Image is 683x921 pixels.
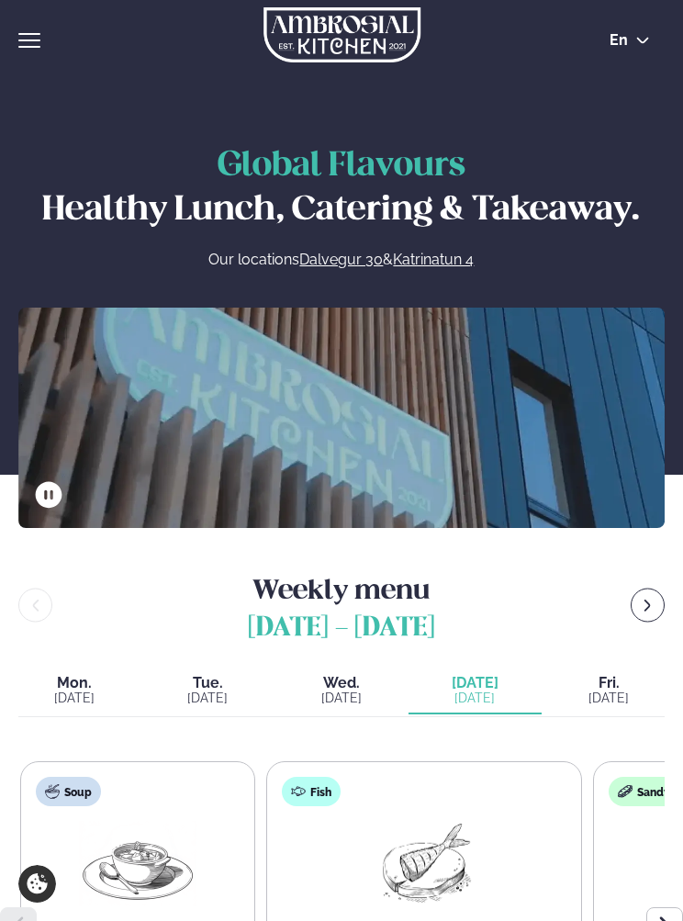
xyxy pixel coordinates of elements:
[282,777,341,806] div: Fish
[393,249,474,271] a: Katrinatun 4
[141,668,275,714] button: Tue. [DATE]
[553,691,665,705] div: [DATE]
[286,676,397,691] span: Wed.
[60,565,623,646] h2: Weekly menu
[60,610,623,646] span: [DATE] - [DATE]
[45,784,60,799] img: soup.svg
[37,249,646,271] p: Our locations &
[274,668,409,714] button: Wed. [DATE]
[218,151,465,183] span: Global Flavours
[618,784,633,799] img: sandwich-new-16px.svg
[18,691,130,705] div: [DATE]
[542,668,665,714] button: Fri. [DATE]
[152,676,264,691] span: Tue.
[36,777,101,806] div: Soup
[263,7,420,62] img: logo
[365,821,483,906] img: Fish.png
[18,29,40,51] button: hamburger
[553,676,665,691] span: Fri.
[291,784,306,799] img: fish.svg
[299,249,383,271] a: Dalvegur 30
[18,676,130,691] span: Mon.
[286,691,397,705] div: [DATE]
[631,589,665,623] button: menu-btn-right
[420,676,532,691] span: [DATE]
[37,145,646,233] h1: Healthy Lunch, Catering & Takeaway.
[18,668,141,714] button: Mon. [DATE]
[79,821,196,906] img: Soup.png
[610,33,628,48] span: en
[18,589,52,623] button: menu-btn-left
[420,691,532,705] div: [DATE]
[18,865,56,903] a: Cookie settings
[152,691,264,705] div: [DATE]
[595,33,665,48] button: en
[409,668,543,714] button: [DATE] [DATE]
